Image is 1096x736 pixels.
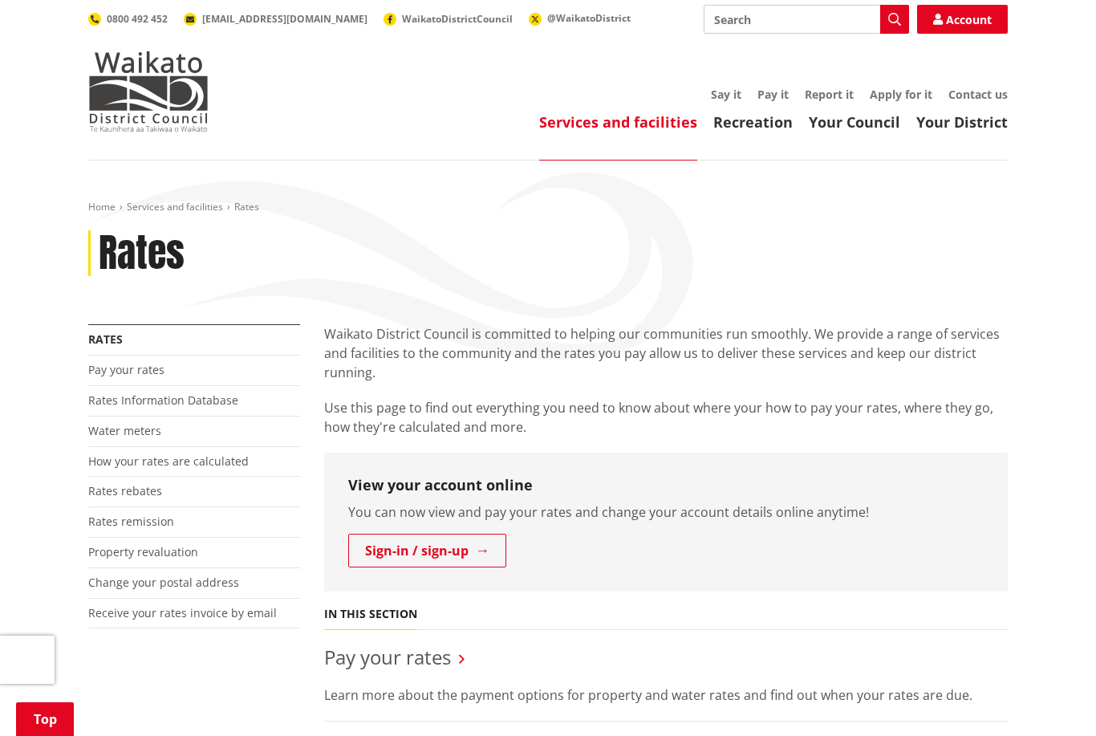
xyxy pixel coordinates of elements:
[88,362,164,377] a: Pay your rates
[324,644,451,670] a: Pay your rates
[88,453,249,469] a: How your rates are calculated
[88,201,1008,214] nav: breadcrumb
[324,398,1008,437] p: Use this page to find out everything you need to know about where your how to pay your rates, whe...
[402,12,513,26] span: WaikatoDistrictCouncil
[107,12,168,26] span: 0800 492 452
[348,477,984,494] h3: View your account online
[348,534,506,567] a: Sign-in / sign-up
[88,331,123,347] a: Rates
[529,11,631,25] a: @WaikatoDistrict
[88,514,174,529] a: Rates remission
[547,11,631,25] span: @WaikatoDistrict
[99,230,185,277] h1: Rates
[88,392,238,408] a: Rates Information Database
[916,112,1008,132] a: Your District
[539,112,697,132] a: Services and facilities
[704,5,909,34] input: Search input
[88,483,162,498] a: Rates rebates
[127,200,223,213] a: Services and facilities
[809,112,900,132] a: Your Council
[184,12,367,26] a: [EMAIL_ADDRESS][DOMAIN_NAME]
[348,502,984,522] p: You can now view and pay your rates and change your account details online anytime!
[917,5,1008,34] a: Account
[88,200,116,213] a: Home
[16,702,74,736] a: Top
[870,87,932,102] a: Apply for it
[88,12,168,26] a: 0800 492 452
[324,685,1008,705] p: Learn more about the payment options for property and water rates and find out when your rates ar...
[805,87,854,102] a: Report it
[88,575,239,590] a: Change your postal address
[88,423,161,438] a: Water meters
[234,200,259,213] span: Rates
[324,608,417,621] h5: In this section
[757,87,789,102] a: Pay it
[88,544,198,559] a: Property revaluation
[948,87,1008,102] a: Contact us
[88,605,277,620] a: Receive your rates invoice by email
[88,51,209,132] img: Waikato District Council - Te Kaunihera aa Takiwaa o Waikato
[202,12,367,26] span: [EMAIL_ADDRESS][DOMAIN_NAME]
[324,324,1008,382] p: Waikato District Council is committed to helping our communities run smoothly. We provide a range...
[384,12,513,26] a: WaikatoDistrictCouncil
[713,112,793,132] a: Recreation
[711,87,741,102] a: Say it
